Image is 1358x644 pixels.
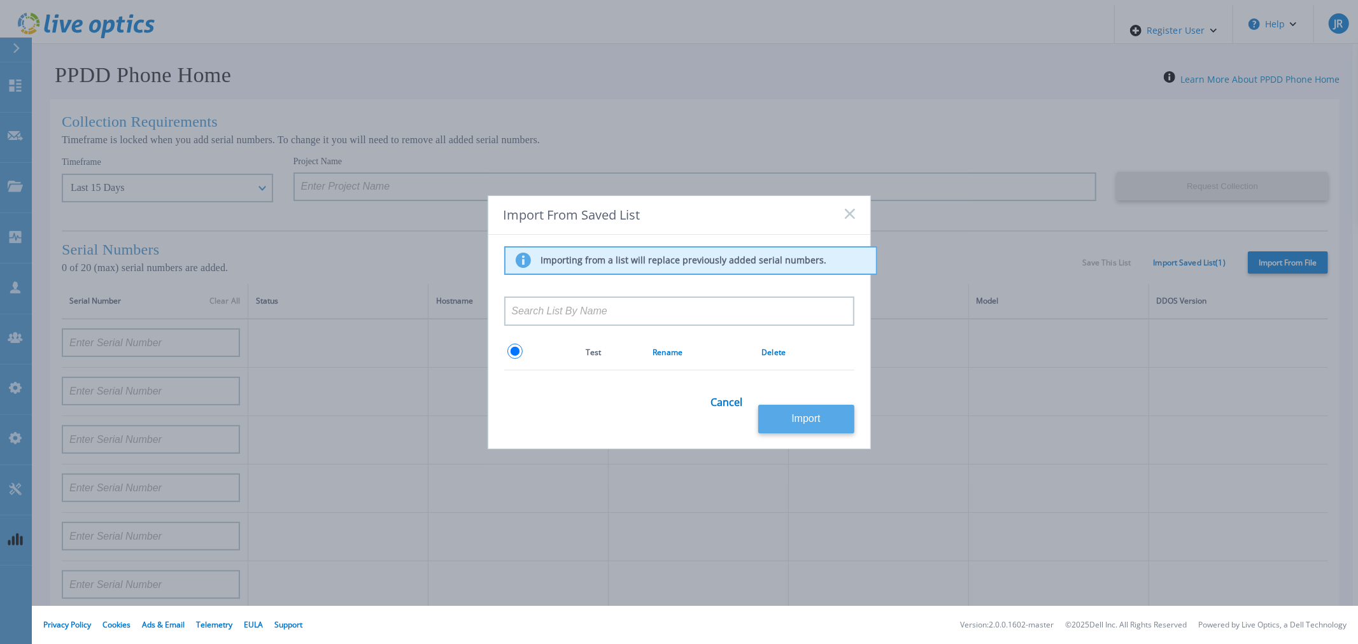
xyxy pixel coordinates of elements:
[541,255,827,266] p: Importing from a list will replace previously added serial numbers.
[711,386,743,434] a: Cancel
[244,619,263,630] a: EULA
[274,619,302,630] a: Support
[504,297,854,326] input: Search List By Name
[196,619,232,630] a: Telemetry
[43,619,91,630] a: Privacy Policy
[960,621,1054,629] li: Version: 2.0.0.1602-master
[758,405,854,433] button: Import
[142,619,185,630] a: Ads & Email
[653,347,683,358] a: Rename
[103,619,131,630] a: Cookies
[1065,621,1187,629] li: © 2025 Dell Inc. All Rights Reserved
[586,347,601,358] span: Test
[761,347,786,358] a: Delete
[1198,621,1347,629] li: Powered by Live Optics, a Dell Technology
[504,206,640,223] span: Import From Saved List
